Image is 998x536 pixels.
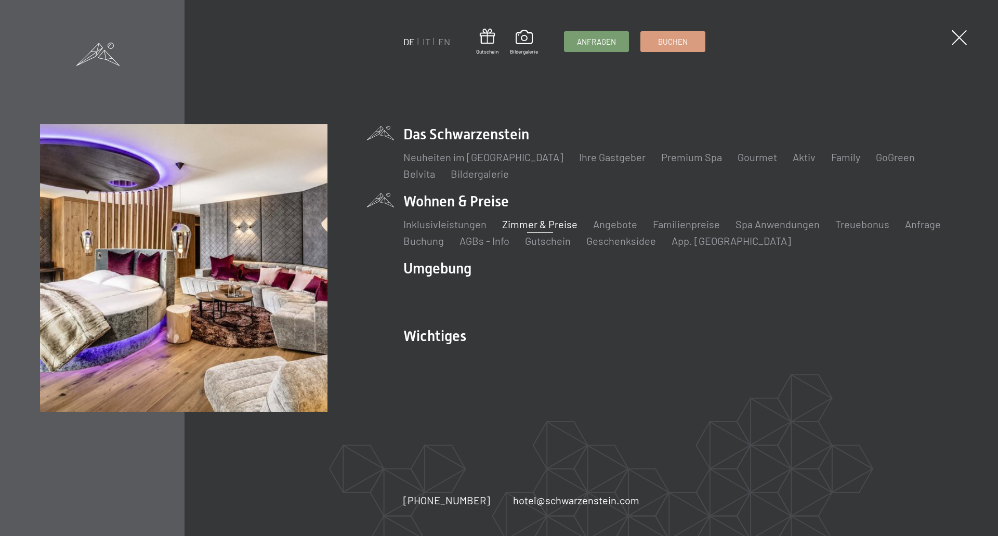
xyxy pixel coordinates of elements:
[586,234,656,247] a: Geschenksidee
[502,218,577,230] a: Zimmer & Preise
[579,151,646,163] a: Ihre Gastgeber
[905,218,941,230] a: Anfrage
[451,167,509,180] a: Bildergalerie
[403,493,490,507] a: [PHONE_NUMBER]
[510,48,538,55] span: Bildergalerie
[403,167,435,180] a: Belvita
[438,36,450,47] a: EN
[510,30,538,55] a: Bildergalerie
[476,48,498,55] span: Gutschein
[793,151,816,163] a: Aktiv
[423,36,430,47] a: IT
[658,36,688,47] span: Buchen
[641,32,705,51] a: Buchen
[564,32,628,51] a: Anfragen
[403,36,415,47] a: DE
[661,151,722,163] a: Premium Spa
[738,151,777,163] a: Gourmet
[513,493,639,507] a: hotel@schwarzenstein.com
[40,124,327,412] img: Wellnesshotel Südtirol SCHWARZENSTEIN - Wellnessurlaub in den Alpen, Wandern und Wellness
[736,218,820,230] a: Spa Anwendungen
[525,234,571,247] a: Gutschein
[403,234,444,247] a: Buchung
[653,218,720,230] a: Familienpreise
[672,234,791,247] a: App. [GEOGRAPHIC_DATA]
[831,151,860,163] a: Family
[577,36,616,47] span: Anfragen
[403,218,487,230] a: Inklusivleistungen
[876,151,915,163] a: GoGreen
[835,218,889,230] a: Treuebonus
[476,29,498,55] a: Gutschein
[459,234,509,247] a: AGBs - Info
[403,151,563,163] a: Neuheiten im [GEOGRAPHIC_DATA]
[403,494,490,506] span: [PHONE_NUMBER]
[593,218,637,230] a: Angebote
